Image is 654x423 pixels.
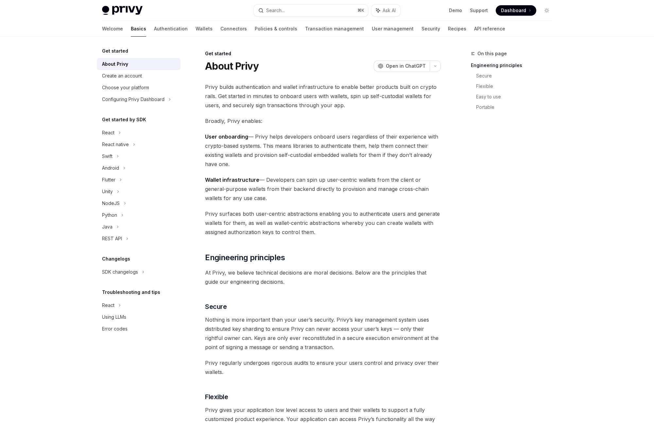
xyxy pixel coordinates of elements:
[476,102,557,112] a: Portable
[205,302,227,311] span: Secure
[448,21,466,37] a: Recipes
[196,21,213,37] a: Wallets
[205,268,441,286] span: At Privy, we believe technical decisions are moral decisions. Below are the principles that guide...
[422,21,440,37] a: Security
[542,5,552,16] button: Toggle dark mode
[205,209,441,237] span: Privy surfaces both user-centric abstractions enabling you to authenticate users and generate wal...
[205,133,248,140] strong: User onboarding
[102,235,122,243] div: REST API
[97,311,181,323] a: Using LLMs
[496,5,536,16] a: Dashboard
[97,70,181,82] a: Create an account
[102,84,149,92] div: Choose your platform
[205,315,441,352] span: Nothing is more important than your user’s security. Privy’s key management system uses distribut...
[205,82,441,110] span: Privy builds authentication and wallet infrastructure to enable better products built on crypto r...
[102,176,115,184] div: Flutter
[305,21,364,37] a: Transaction management
[205,252,285,263] span: Engineering principles
[386,63,426,69] span: Open in ChatGPT
[374,60,430,72] button: Open in ChatGPT
[255,21,297,37] a: Policies & controls
[471,60,557,71] a: Engineering principles
[449,7,462,14] a: Demo
[205,177,259,183] strong: Wallet infrastructure
[102,188,113,195] div: Unity
[102,313,126,321] div: Using LLMs
[102,141,129,148] div: React native
[102,211,117,219] div: Python
[102,95,164,103] div: Configuring Privy Dashboard
[102,288,160,296] h5: Troubleshooting and tips
[205,50,441,57] div: Get started
[102,6,143,15] img: light logo
[476,71,557,81] a: Secure
[470,7,488,14] a: Support
[383,7,396,14] span: Ask AI
[102,129,114,137] div: React
[205,116,441,126] span: Broadly, Privy enables:
[102,164,119,172] div: Android
[102,301,114,309] div: React
[220,21,247,37] a: Connectors
[102,47,128,55] h5: Get started
[266,7,284,14] div: Search...
[102,72,142,80] div: Create an account
[205,358,441,377] span: Privy regularly undergoes rigorous audits to ensure your users control and privacy over their wal...
[474,21,505,37] a: API reference
[102,255,130,263] h5: Changelogs
[205,175,441,203] span: — Developers can spin up user-centric wallets from the client or general-purpose wallets from the...
[102,21,123,37] a: Welcome
[357,8,364,13] span: ⌘ K
[254,5,368,16] button: Search...⌘K
[476,92,557,102] a: Easy to use
[102,268,138,276] div: SDK changelogs
[477,50,507,58] span: On this page
[371,5,400,16] button: Ask AI
[97,323,181,335] a: Error codes
[205,132,441,169] span: — Privy helps developers onboard users regardless of their experience with crypto-based systems. ...
[372,21,414,37] a: User management
[476,81,557,92] a: Flexible
[102,116,146,124] h5: Get started by SDK
[97,58,181,70] a: About Privy
[205,392,228,401] span: Flexible
[102,60,128,68] div: About Privy
[102,325,128,333] div: Error codes
[97,82,181,93] a: Choose your platform
[501,7,526,14] span: Dashboard
[154,21,188,37] a: Authentication
[205,60,259,72] h1: About Privy
[102,223,112,231] div: Java
[131,21,146,37] a: Basics
[102,199,120,207] div: NodeJS
[102,152,112,160] div: Swift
